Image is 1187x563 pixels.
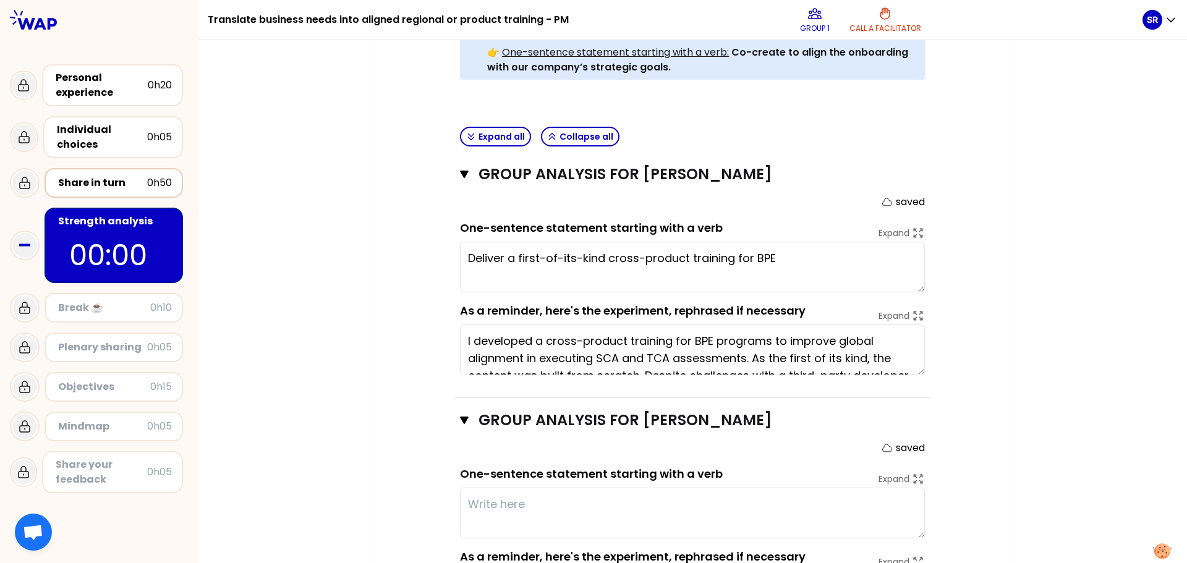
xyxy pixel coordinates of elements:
div: 0h05 [147,130,172,145]
button: Group 1 [795,1,835,38]
textarea: I developed a cross-product training for BPE programs to improve global alignment in executing SC... [460,324,925,375]
p: Expand [879,473,909,485]
div: Strength analysis [58,214,172,229]
p: Expand [879,310,909,322]
h3: Group analysis for [PERSON_NAME] [479,164,882,184]
button: Expand all [460,127,531,146]
div: 0h10 [150,300,172,315]
label: One-sentence statement starting with a verb [460,220,723,235]
p: Call a facilitator [849,23,921,33]
div: Break ☕️ [58,300,150,315]
textarea: Deliver a first-of-its-kind cross-product training for BPE [460,242,925,292]
div: 0h50 [147,176,172,190]
div: Open chat [15,514,52,551]
div: 0h05 [147,419,172,434]
div: 0h15 [150,379,172,394]
p: Expand [879,227,909,239]
button: Group analysis for [PERSON_NAME] [460,410,925,430]
div: Individual choices [57,122,147,152]
label: As a reminder, here's the experiment, rephrased if necessary [460,303,806,318]
button: Collapse all [541,127,619,146]
div: 0h05 [147,340,172,355]
strong: 👉 [487,45,500,59]
h3: Group analysis for [PERSON_NAME] [479,410,882,430]
p: saved [896,441,925,455]
div: Personal experience [56,70,148,100]
p: 00:00 [69,234,158,277]
label: One-sentence statement starting with a verb [460,466,723,481]
div: Share your feedback [56,457,147,487]
div: Plenary sharing [58,340,147,355]
button: SR [1142,10,1177,30]
u: One-sentence statement starting with a verb: [502,45,729,59]
div: Mindmap [58,419,147,434]
div: 0h20 [148,78,172,93]
button: Group analysis for [PERSON_NAME] [460,164,925,184]
div: Objectives [58,379,150,394]
div: 0h05 [147,465,172,480]
strong: Co-create to align the onboarding with our company’s strategic goals. [487,45,911,74]
p: Group 1 [800,23,830,33]
button: Call a facilitator [845,1,926,38]
p: saved [896,195,925,210]
p: SR [1147,14,1158,26]
div: Share in turn [58,176,147,190]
